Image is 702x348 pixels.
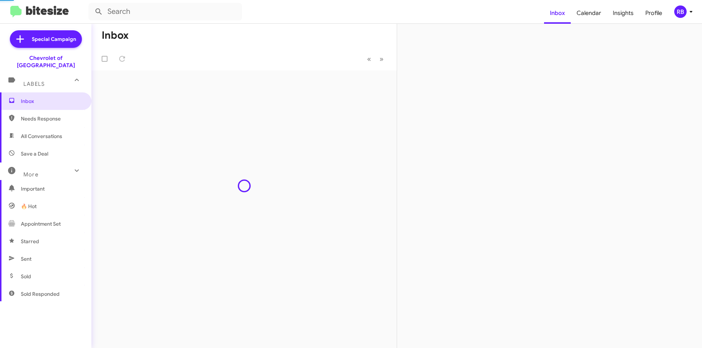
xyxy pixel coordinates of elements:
[21,97,83,105] span: Inbox
[102,30,129,41] h1: Inbox
[10,30,82,48] a: Special Campaign
[375,51,388,66] button: Next
[544,3,571,24] a: Inbox
[21,290,60,298] span: Sold Responded
[21,150,48,157] span: Save a Deal
[21,255,31,263] span: Sent
[21,185,83,192] span: Important
[607,3,639,24] a: Insights
[21,238,39,245] span: Starred
[571,3,607,24] a: Calendar
[674,5,687,18] div: RB
[363,51,388,66] nav: Page navigation example
[23,81,45,87] span: Labels
[23,171,38,178] span: More
[32,35,76,43] span: Special Campaign
[668,5,694,18] button: RB
[88,3,242,20] input: Search
[367,54,371,64] span: «
[363,51,375,66] button: Previous
[21,220,61,227] span: Appointment Set
[21,133,62,140] span: All Conversations
[380,54,384,64] span: »
[21,273,31,280] span: Sold
[21,203,37,210] span: 🔥 Hot
[639,3,668,24] a: Profile
[21,115,83,122] span: Needs Response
